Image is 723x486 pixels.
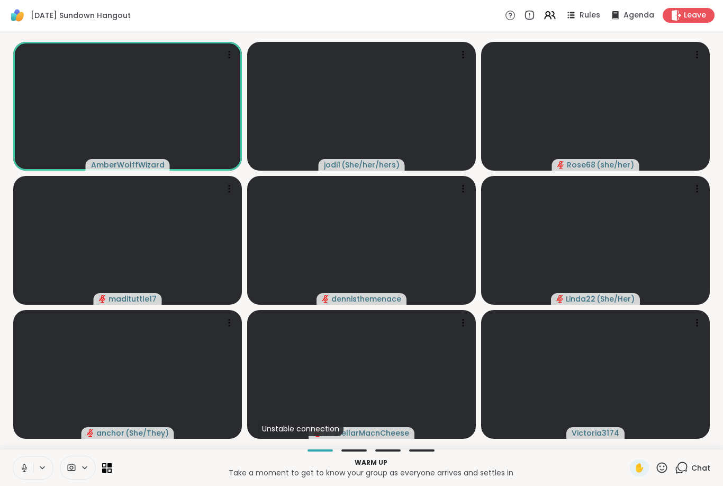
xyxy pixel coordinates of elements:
span: Linda22 [566,294,595,304]
span: ✋ [634,462,645,474]
span: Chat [691,463,710,473]
span: madituttle17 [109,294,157,304]
div: Unstable connection [258,421,344,436]
span: AmberWolffWizard [91,160,165,170]
span: Leave [684,10,706,21]
span: jodi1 [324,160,340,170]
span: StellarMacnCheese [334,428,409,438]
span: audio-muted [322,295,329,303]
span: [DATE] Sundown Hangout [31,10,131,21]
span: ( She/They ) [125,428,169,438]
span: Victoria3174 [572,428,619,438]
span: ( She/Her ) [597,294,635,304]
span: audio-muted [87,429,94,437]
p: Warm up [118,458,623,467]
span: audio-muted [557,161,565,169]
span: Rose68 [567,160,595,170]
span: audio-muted [99,295,106,303]
img: ShareWell Logomark [8,6,26,24]
span: audio-muted [556,295,564,303]
span: ( She/her/hers ) [341,160,400,170]
span: Rules [580,10,600,21]
span: ( she/her ) [597,160,634,170]
p: Take a moment to get to know your group as everyone arrives and settles in [118,467,623,478]
span: Agenda [623,10,654,21]
span: anchor [96,428,124,438]
span: dennisthemenace [331,294,401,304]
